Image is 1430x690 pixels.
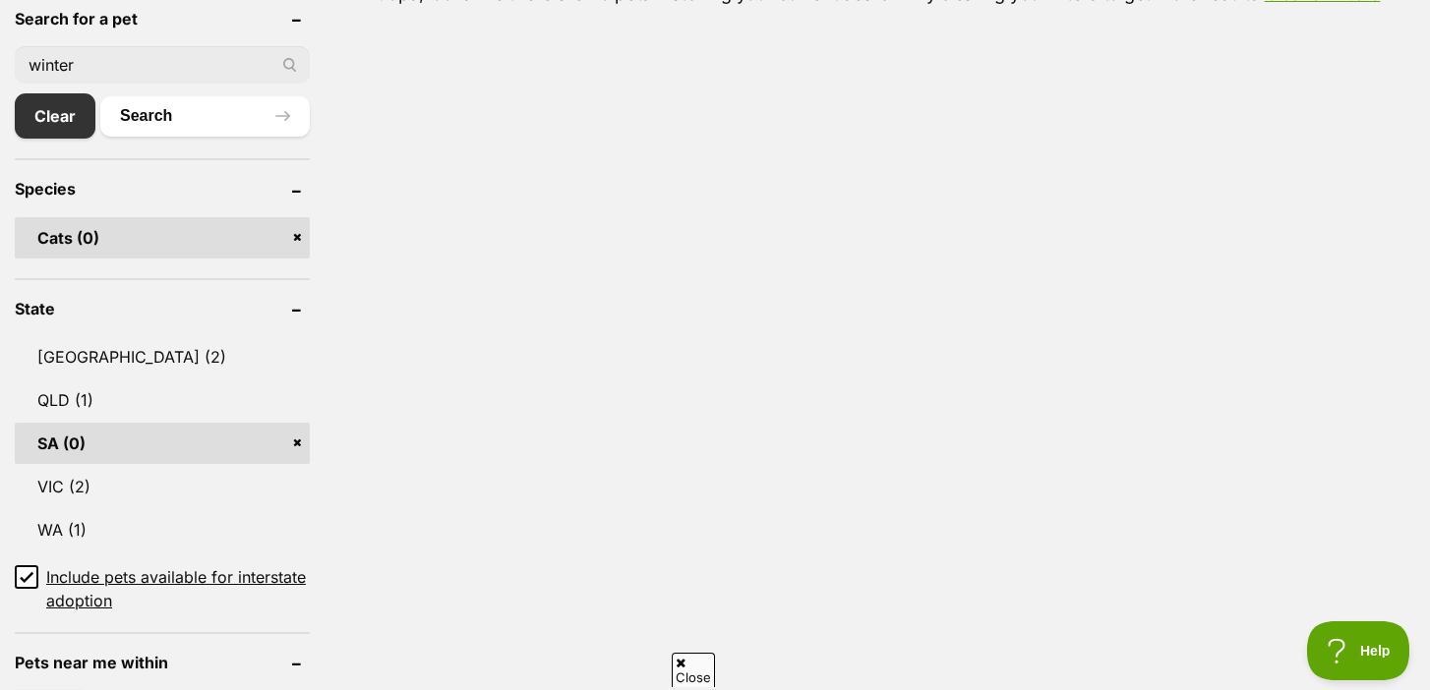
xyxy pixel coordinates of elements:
[15,300,310,317] header: State
[672,653,715,687] span: Close
[46,565,310,612] span: Include pets available for interstate adoption
[1307,621,1410,680] iframe: Help Scout Beacon - Open
[15,336,310,377] a: [GEOGRAPHIC_DATA] (2)
[15,466,310,507] a: VIC (2)
[15,180,310,198] header: Species
[15,423,310,464] a: SA (0)
[15,509,310,550] a: WA (1)
[15,217,310,259] a: Cats (0)
[15,379,310,421] a: QLD (1)
[15,46,310,84] input: Toby
[15,93,95,139] a: Clear
[100,96,310,136] button: Search
[15,565,310,612] a: Include pets available for interstate adoption
[15,654,310,671] header: Pets near me within
[15,10,310,28] header: Search for a pet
